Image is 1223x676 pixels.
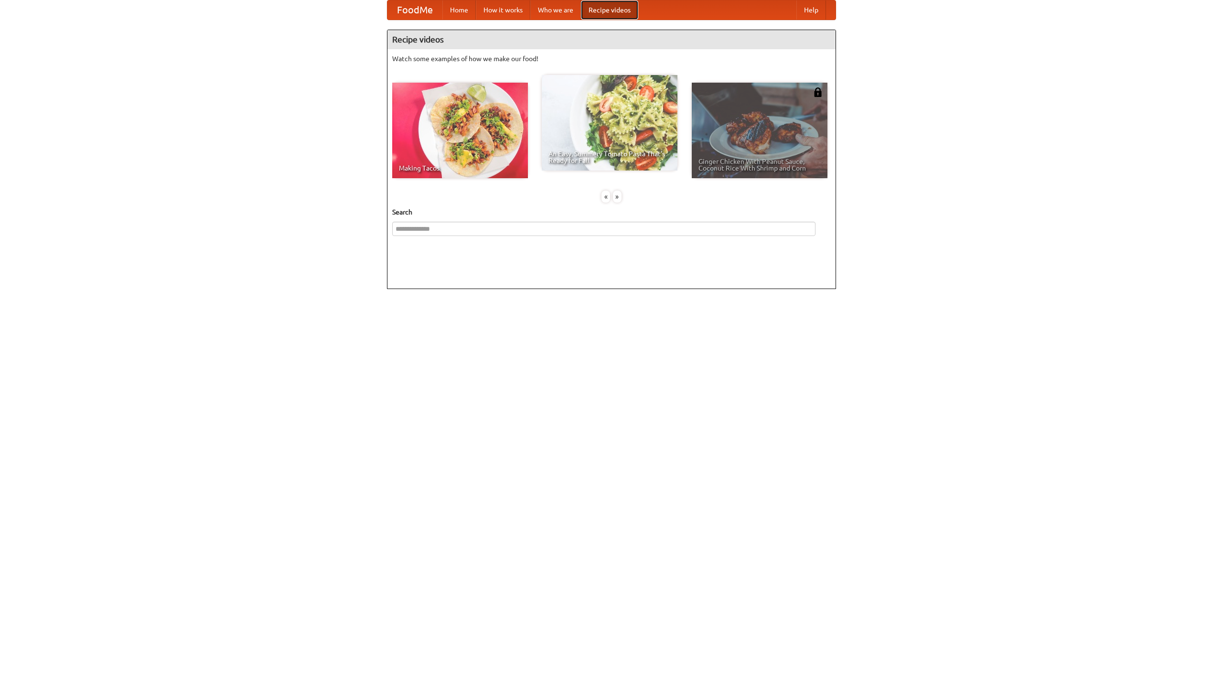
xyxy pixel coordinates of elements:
a: How it works [476,0,530,20]
a: Home [442,0,476,20]
h5: Search [392,207,831,217]
a: Help [796,0,826,20]
a: Who we are [530,0,581,20]
span: An Easy, Summery Tomato Pasta That's Ready for Fall [548,150,671,164]
img: 483408.png [813,87,823,97]
div: « [601,191,610,203]
a: Recipe videos [581,0,638,20]
a: Making Tacos [392,83,528,178]
a: An Easy, Summery Tomato Pasta That's Ready for Fall [542,75,677,171]
p: Watch some examples of how we make our food! [392,54,831,64]
a: FoodMe [387,0,442,20]
span: Making Tacos [399,165,521,172]
h4: Recipe videos [387,30,836,49]
div: » [613,191,622,203]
